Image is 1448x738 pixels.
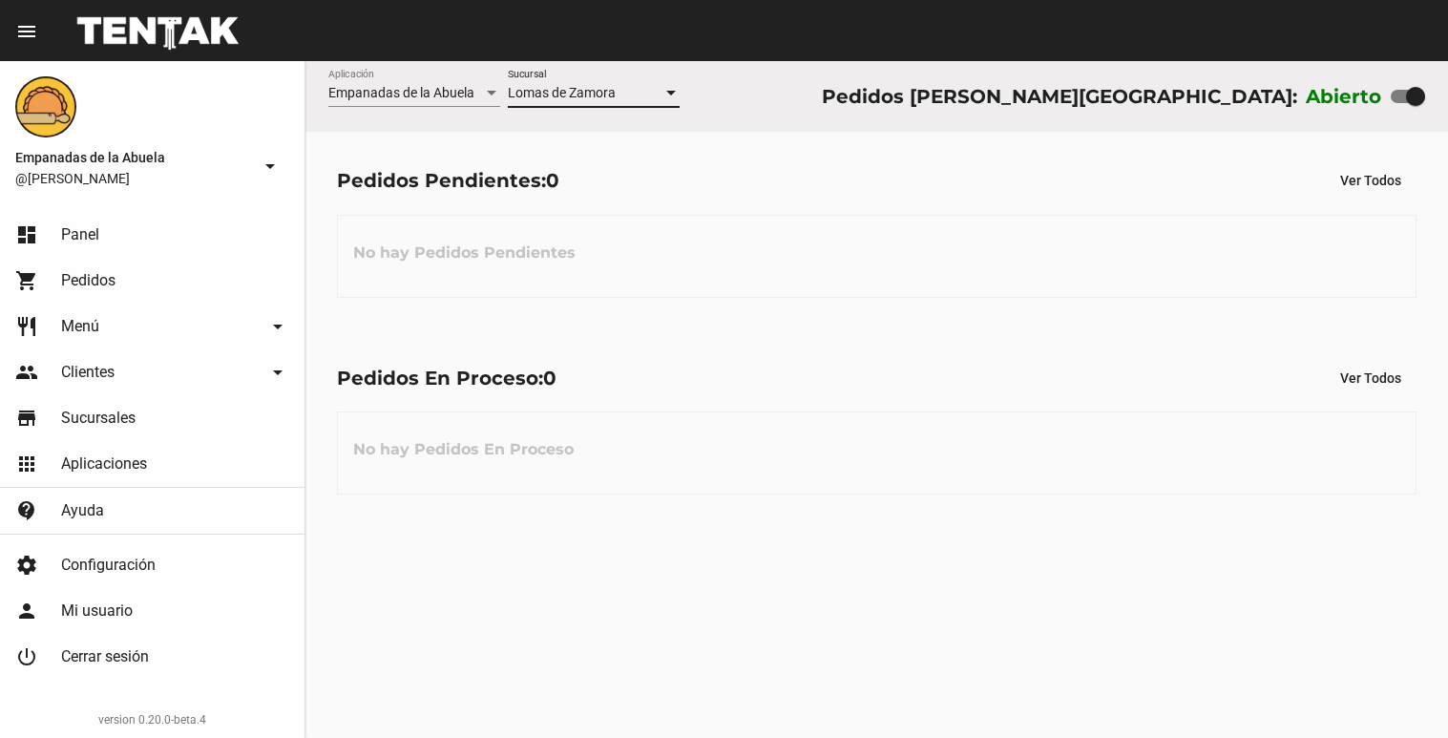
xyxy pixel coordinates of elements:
[61,225,99,244] span: Panel
[15,169,251,188] span: @[PERSON_NAME]
[508,85,616,100] span: Lomas de Zamora
[1340,173,1401,188] span: Ver Todos
[822,81,1297,112] div: Pedidos [PERSON_NAME][GEOGRAPHIC_DATA]:
[15,499,38,522] mat-icon: contact_support
[337,363,556,393] div: Pedidos En Proceso:
[15,407,38,430] mat-icon: store
[1306,81,1382,112] label: Abierto
[15,361,38,384] mat-icon: people
[61,454,147,474] span: Aplicaciones
[1325,361,1417,395] button: Ver Todos
[338,421,589,478] h3: No hay Pedidos En Proceso
[1368,662,1429,719] iframe: chat widget
[1340,370,1401,386] span: Ver Todos
[61,556,156,575] span: Configuración
[15,223,38,246] mat-icon: dashboard
[15,315,38,338] mat-icon: restaurant
[61,601,133,621] span: Mi usuario
[543,367,556,390] span: 0
[15,269,38,292] mat-icon: shopping_cart
[15,600,38,622] mat-icon: person
[61,317,99,336] span: Menú
[338,224,591,282] h3: No hay Pedidos Pendientes
[337,165,559,196] div: Pedidos Pendientes:
[15,710,289,729] div: version 0.20.0-beta.4
[15,554,38,577] mat-icon: settings
[61,647,149,666] span: Cerrar sesión
[15,20,38,43] mat-icon: menu
[546,169,559,192] span: 0
[61,501,104,520] span: Ayuda
[15,146,251,169] span: Empanadas de la Abuela
[259,155,282,178] mat-icon: arrow_drop_down
[61,271,115,290] span: Pedidos
[1325,163,1417,198] button: Ver Todos
[15,645,38,668] mat-icon: power_settings_new
[328,85,474,100] span: Empanadas de la Abuela
[61,363,115,382] span: Clientes
[266,361,289,384] mat-icon: arrow_drop_down
[15,453,38,475] mat-icon: apps
[61,409,136,428] span: Sucursales
[266,315,289,338] mat-icon: arrow_drop_down
[15,76,76,137] img: f0136945-ed32-4f7c-91e3-a375bc4bb2c5.png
